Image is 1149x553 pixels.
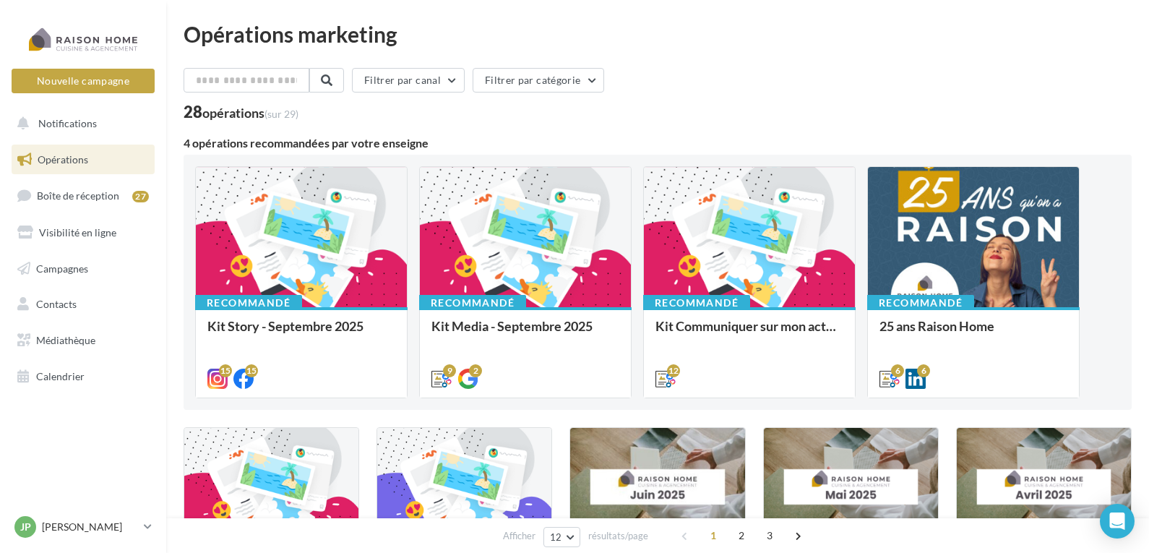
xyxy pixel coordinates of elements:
[469,364,482,377] div: 2
[219,364,232,377] div: 15
[702,524,725,547] span: 1
[643,295,750,311] div: Recommandé
[9,145,158,175] a: Opérations
[184,104,298,120] div: 28
[550,531,562,543] span: 12
[867,295,974,311] div: Recommandé
[1100,504,1135,539] div: Open Intercom Messenger
[9,180,158,211] a: Boîte de réception27
[917,364,930,377] div: 6
[12,513,155,541] a: JP [PERSON_NAME]
[42,520,138,534] p: [PERSON_NAME]
[195,295,302,311] div: Recommandé
[443,364,456,377] div: 9
[184,23,1132,45] div: Opérations marketing
[879,319,1067,348] div: 25 ans Raison Home
[132,191,149,202] div: 27
[38,117,97,129] span: Notifications
[39,226,116,239] span: Visibilité en ligne
[36,262,88,274] span: Campagnes
[730,524,753,547] span: 2
[9,289,158,320] a: Contacts
[352,68,465,93] button: Filtrer par canal
[36,298,77,310] span: Contacts
[758,524,781,547] span: 3
[655,319,843,348] div: Kit Communiquer sur mon activité
[473,68,604,93] button: Filtrer par catégorie
[9,218,158,248] a: Visibilité en ligne
[667,364,680,377] div: 12
[202,106,298,119] div: opérations
[503,529,535,543] span: Afficher
[245,364,258,377] div: 15
[588,529,648,543] span: résultats/page
[12,69,155,93] button: Nouvelle campagne
[891,364,904,377] div: 6
[9,254,158,284] a: Campagnes
[36,334,95,346] span: Médiathèque
[20,520,31,534] span: JP
[419,295,526,311] div: Recommandé
[543,527,580,547] button: 12
[36,370,85,382] span: Calendrier
[207,319,395,348] div: Kit Story - Septembre 2025
[9,325,158,356] a: Médiathèque
[38,153,88,166] span: Opérations
[37,189,119,202] span: Boîte de réception
[184,137,1132,149] div: 4 opérations recommandées par votre enseigne
[431,319,619,348] div: Kit Media - Septembre 2025
[264,108,298,120] span: (sur 29)
[9,361,158,392] a: Calendrier
[9,108,152,139] button: Notifications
